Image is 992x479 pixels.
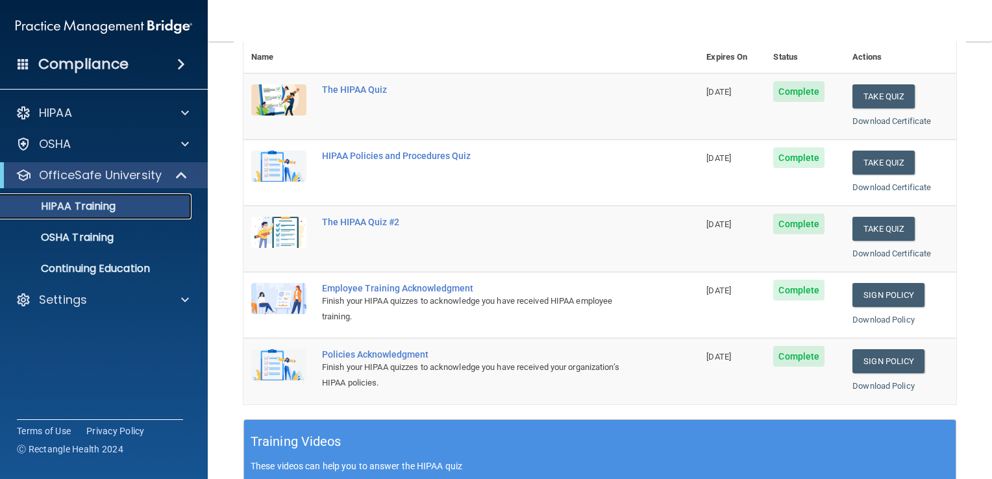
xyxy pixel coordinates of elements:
[773,280,825,301] span: Complete
[16,136,189,152] a: OSHA
[251,430,341,453] h5: Training Videos
[852,84,915,108] button: Take Quiz
[8,200,116,213] p: HIPAA Training
[852,182,931,192] a: Download Certificate
[852,217,915,241] button: Take Quiz
[706,87,731,97] span: [DATE]
[17,424,71,437] a: Terms of Use
[773,214,825,234] span: Complete
[773,346,825,367] span: Complete
[8,231,114,244] p: OSHA Training
[322,84,634,95] div: The HIPAA Quiz
[16,292,189,308] a: Settings
[38,55,129,73] h4: Compliance
[39,105,72,121] p: HIPAA
[706,352,731,362] span: [DATE]
[852,283,924,307] a: Sign Policy
[17,443,123,456] span: Ⓒ Rectangle Health 2024
[773,81,825,102] span: Complete
[322,217,634,227] div: The HIPAA Quiz #2
[706,286,731,295] span: [DATE]
[322,293,634,325] div: Finish your HIPAA quizzes to acknowledge you have received HIPAA employee training.
[852,349,924,373] a: Sign Policy
[852,249,931,258] a: Download Certificate
[39,167,162,183] p: OfficeSafe University
[8,262,186,275] p: Continuing Education
[322,151,634,161] div: HIPAA Policies and Procedures Quiz
[322,283,634,293] div: Employee Training Acknowledgment
[852,381,915,391] a: Download Policy
[322,360,634,391] div: Finish your HIPAA quizzes to acknowledge you have received your organization’s HIPAA policies.
[765,42,845,73] th: Status
[16,105,189,121] a: HIPAA
[322,349,634,360] div: Policies Acknowledgment
[86,424,145,437] a: Privacy Policy
[852,116,931,126] a: Download Certificate
[706,153,731,163] span: [DATE]
[699,42,765,73] th: Expires On
[852,151,915,175] button: Take Quiz
[706,219,731,229] span: [DATE]
[243,42,314,73] th: Name
[251,461,949,471] p: These videos can help you to answer the HIPAA quiz
[845,42,956,73] th: Actions
[852,315,915,325] a: Download Policy
[39,292,87,308] p: Settings
[16,14,192,40] img: PMB logo
[16,167,188,183] a: OfficeSafe University
[773,147,825,168] span: Complete
[39,136,71,152] p: OSHA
